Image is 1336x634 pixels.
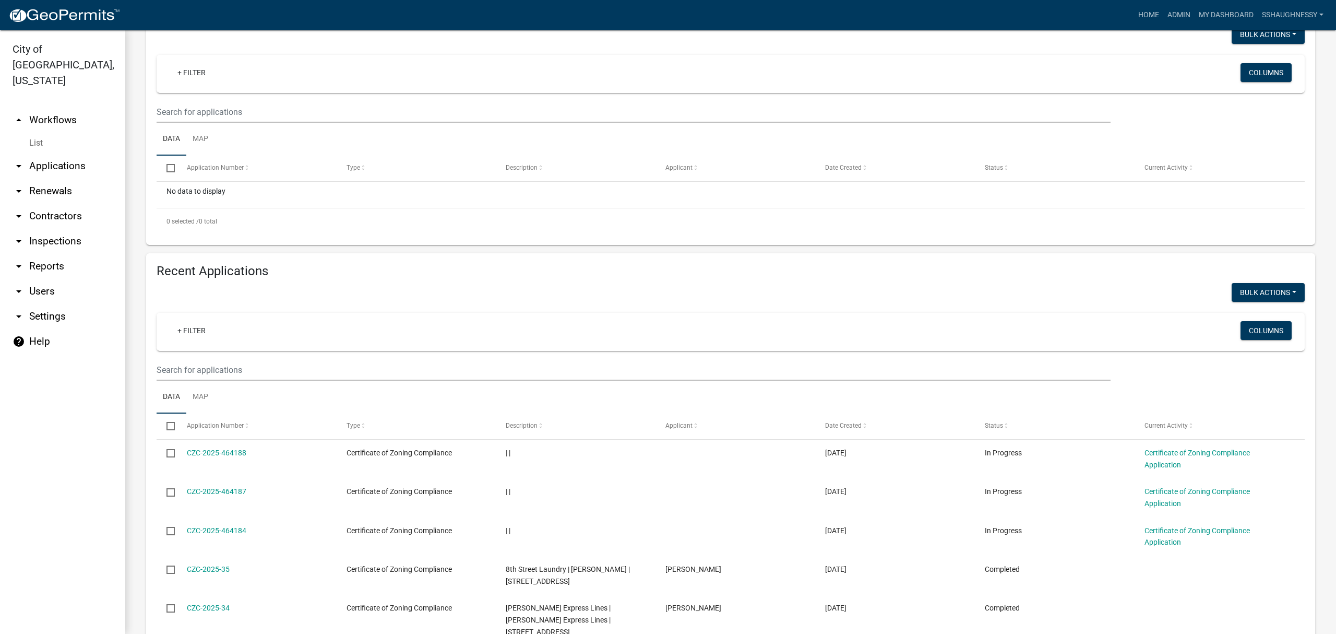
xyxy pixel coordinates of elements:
[825,164,862,171] span: Date Created
[975,156,1135,181] datatable-header-cell: Status
[1232,283,1305,302] button: Bulk Actions
[1240,63,1292,82] button: Columns
[825,422,862,429] span: Date Created
[186,123,214,156] a: Map
[1144,526,1250,547] a: Certificate of Zoning Compliance Application
[347,449,452,457] span: Certificate of Zoning Compliance
[1135,414,1294,439] datatable-header-cell: Current Activity
[157,381,186,414] a: Data
[655,414,815,439] datatable-header-cell: Applicant
[176,414,336,439] datatable-header-cell: Application Number
[496,414,655,439] datatable-header-cell: Description
[1144,487,1250,508] a: Certificate of Zoning Compliance Application
[347,526,452,535] span: Certificate of Zoning Compliance
[985,487,1022,496] span: In Progress
[985,604,1020,612] span: Completed
[1135,156,1294,181] datatable-header-cell: Current Activity
[347,164,360,171] span: Type
[815,156,975,181] datatable-header-cell: Date Created
[665,164,693,171] span: Applicant
[13,160,25,172] i: arrow_drop_down
[985,449,1022,457] span: In Progress
[157,123,186,156] a: Data
[157,208,1305,234] div: 0 total
[825,449,846,457] span: 08/15/2025
[985,422,1003,429] span: Status
[347,565,452,573] span: Certificate of Zoning Compliance
[157,156,176,181] datatable-header-cell: Select
[1144,422,1188,429] span: Current Activity
[665,565,721,573] span: Jona Cox
[157,414,176,439] datatable-header-cell: Select
[13,114,25,126] i: arrow_drop_up
[1144,164,1188,171] span: Current Activity
[157,101,1111,123] input: Search for applications
[815,414,975,439] datatable-header-cell: Date Created
[166,218,199,225] span: 0 selected /
[825,487,846,496] span: 08/15/2025
[825,565,846,573] span: 08/13/2025
[187,449,246,457] a: CZC-2025-464188
[506,487,510,496] span: | |
[187,422,244,429] span: Application Number
[157,359,1111,381] input: Search for applications
[13,210,25,222] i: arrow_drop_down
[187,565,230,573] a: CZC-2025-35
[13,235,25,248] i: arrow_drop_down
[169,321,214,340] a: + Filter
[665,604,721,612] span: Minerva Glover
[336,156,496,181] datatable-header-cell: Type
[13,335,25,348] i: help
[1232,25,1305,44] button: Bulk Actions
[506,565,630,585] span: 8th Street Laundry | Jona Cox | 1852 EIGHTH STREET EAST
[13,310,25,323] i: arrow_drop_down
[347,487,452,496] span: Certificate of Zoning Compliance
[1163,5,1195,25] a: Admin
[665,422,693,429] span: Applicant
[985,565,1020,573] span: Completed
[496,156,655,181] datatable-header-cell: Description
[347,604,452,612] span: Certificate of Zoning Compliance
[157,264,1305,279] h4: Recent Applications
[347,422,360,429] span: Type
[186,381,214,414] a: Map
[176,156,336,181] datatable-header-cell: Application Number
[1144,449,1250,469] a: Certificate of Zoning Compliance Application
[825,526,846,535] span: 08/15/2025
[1240,321,1292,340] button: Columns
[1134,5,1163,25] a: Home
[187,487,246,496] a: CZC-2025-464187
[169,63,214,82] a: + Filter
[506,526,510,535] span: | |
[506,164,538,171] span: Description
[975,414,1135,439] datatable-header-cell: Status
[336,414,496,439] datatable-header-cell: Type
[157,182,1305,208] div: No data to display
[13,260,25,273] i: arrow_drop_down
[825,604,846,612] span: 08/04/2025
[1258,5,1328,25] a: sshaughnessy
[13,285,25,298] i: arrow_drop_down
[506,449,510,457] span: | |
[655,156,815,181] datatable-header-cell: Applicant
[1195,5,1258,25] a: My Dashboard
[187,526,246,535] a: CZC-2025-464184
[985,164,1003,171] span: Status
[13,185,25,197] i: arrow_drop_down
[506,422,538,429] span: Description
[985,526,1022,535] span: In Progress
[187,604,230,612] a: CZC-2025-34
[187,164,244,171] span: Application Number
